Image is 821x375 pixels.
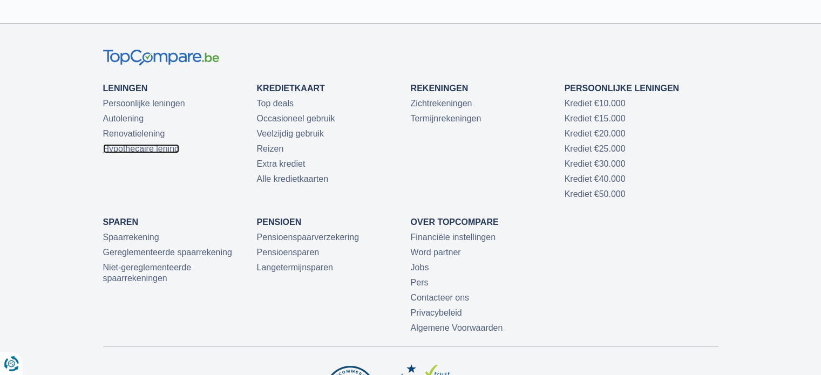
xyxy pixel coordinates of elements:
[103,217,139,227] a: Sparen
[565,144,626,153] a: Krediet €25.000
[411,233,496,242] a: Financiële instellingen
[565,159,626,168] a: Krediet €30.000
[257,217,302,227] a: Pensioen
[411,99,472,108] a: Zichtrekeningen
[257,99,294,108] a: Top deals
[411,323,503,332] a: Algemene Voorwaarden
[565,114,626,123] a: Krediet €15.000
[257,144,284,153] a: Reizen
[565,189,626,199] a: Krediet €50.000
[257,159,306,168] a: Extra krediet
[565,84,679,93] a: Persoonlijke leningen
[411,263,429,272] a: Jobs
[411,248,461,257] a: Word partner
[257,114,335,123] a: Occasioneel gebruik
[411,293,470,302] a: Contacteer ons
[411,278,429,287] a: Pers
[103,84,148,93] a: Leningen
[103,114,144,123] a: Autolening
[565,174,626,183] a: Krediet €40.000
[257,174,329,183] a: Alle kredietkaarten
[411,114,481,123] a: Termijnrekeningen
[257,233,359,242] a: Pensioenspaarverzekering
[103,129,165,138] a: Renovatielening
[103,248,232,257] a: Gereglementeerde spaarrekening
[565,129,626,138] a: Krediet €20.000
[411,84,469,93] a: Rekeningen
[257,84,325,93] a: Kredietkaart
[103,233,159,242] a: Spaarrekening
[565,99,626,108] a: Krediet €10.000
[257,263,333,272] a: Langetermijnsparen
[257,248,320,257] a: Pensioensparen
[411,217,499,227] a: Over TopCompare
[103,50,219,66] img: TopCompare
[411,308,462,317] a: Privacybeleid
[103,99,185,108] a: Persoonlijke leningen
[103,144,179,153] a: Hypothecaire lening
[103,263,192,283] a: Niet-gereglementeerde spaarrekeningen
[257,129,324,138] a: Veelzijdig gebruik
